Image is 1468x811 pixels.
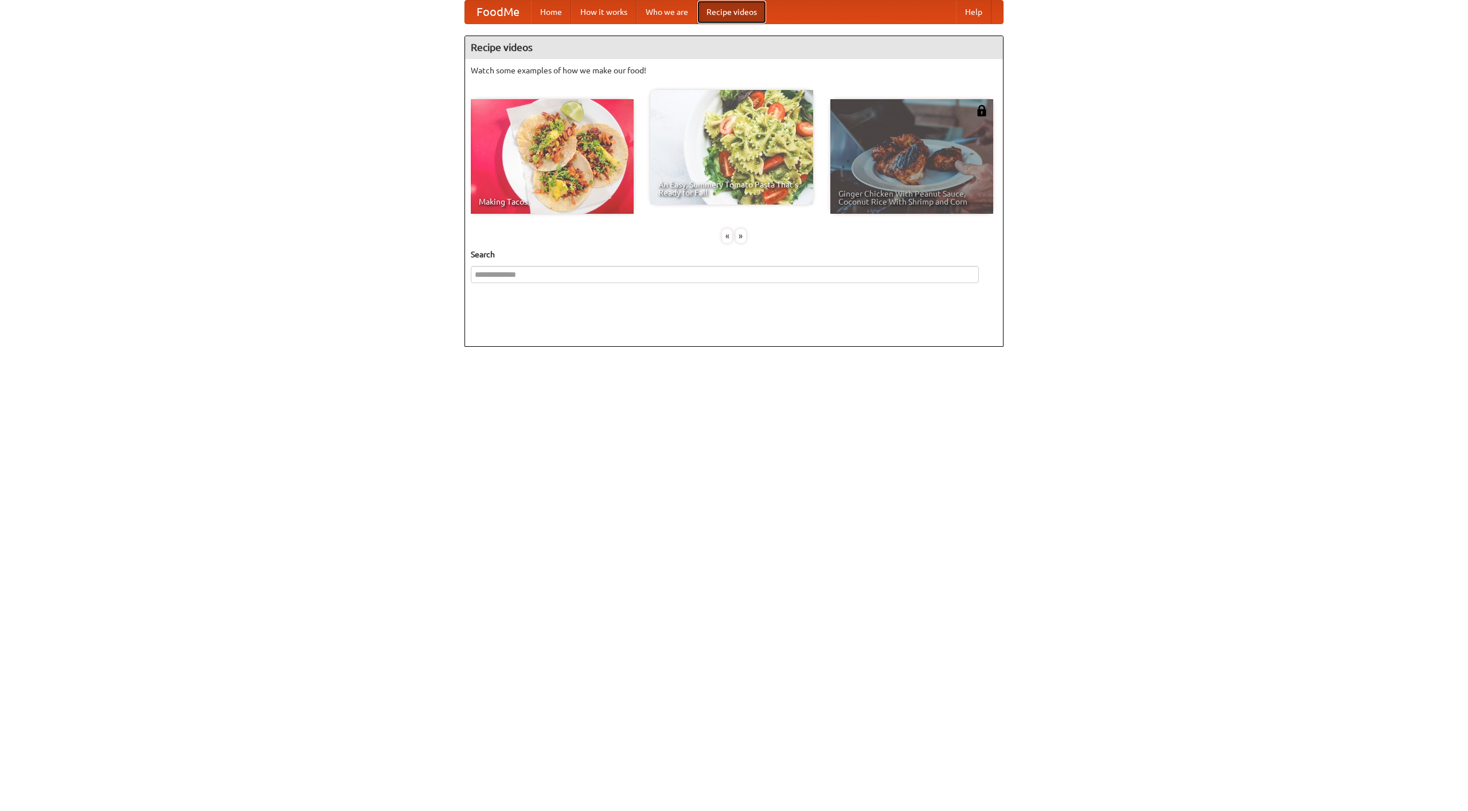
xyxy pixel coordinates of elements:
a: Home [531,1,571,23]
a: How it works [571,1,637,23]
a: Who we are [637,1,697,23]
div: « [722,229,732,243]
a: Recipe videos [697,1,766,23]
a: An Easy, Summery Tomato Pasta That's Ready for Fall [650,90,813,205]
a: Help [956,1,991,23]
span: An Easy, Summery Tomato Pasta That's Ready for Fall [658,181,805,197]
h4: Recipe videos [465,36,1003,59]
span: Making Tacos [479,198,626,206]
h5: Search [471,249,997,260]
a: FoodMe [465,1,531,23]
p: Watch some examples of how we make our food! [471,65,997,76]
a: Making Tacos [471,99,634,214]
div: » [736,229,746,243]
img: 483408.png [976,105,987,116]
